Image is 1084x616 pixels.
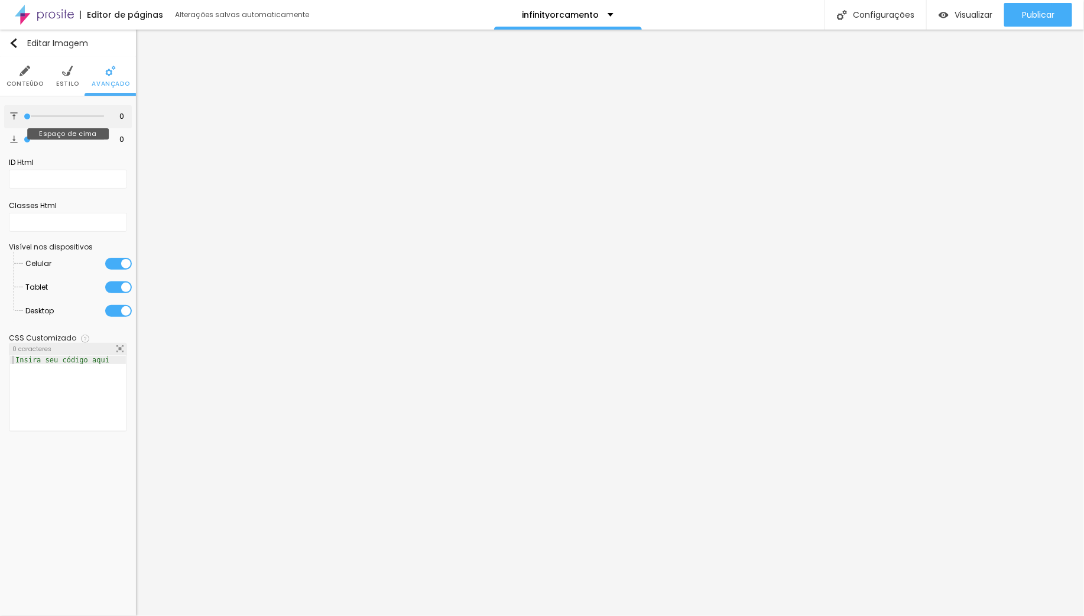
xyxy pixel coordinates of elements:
img: Icone [62,66,73,76]
img: Icone [9,38,18,48]
div: Visível nos dispositivos [9,244,127,251]
div: CSS Customizado [9,335,76,342]
div: ID Html [9,157,127,168]
div: Insira seu código aqui [10,356,115,364]
img: Icone [20,66,30,76]
button: Visualizar [927,3,1004,27]
p: infinityorcamento [522,11,599,19]
div: Editor de páginas [80,11,163,19]
iframe: Editor [136,30,1084,616]
img: view-1.svg [939,10,949,20]
span: Celular [26,252,52,275]
div: Editar Imagem [9,38,88,48]
img: Icone [105,66,116,76]
span: Avançado [92,81,129,87]
img: Icone [10,135,18,143]
div: Classes Html [9,200,127,211]
div: Alterações salvas automaticamente [175,11,311,18]
button: Publicar [1004,3,1072,27]
span: Estilo [56,81,79,87]
span: Publicar [1022,10,1054,20]
img: Icone [10,112,18,120]
span: Desktop [26,299,54,323]
img: Icone [837,10,847,20]
span: Tablet [26,275,48,299]
div: 0 caracteres [9,343,126,355]
span: Conteúdo [7,81,44,87]
span: Visualizar [955,10,992,20]
img: Icone [116,345,124,352]
img: Icone [81,335,89,343]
